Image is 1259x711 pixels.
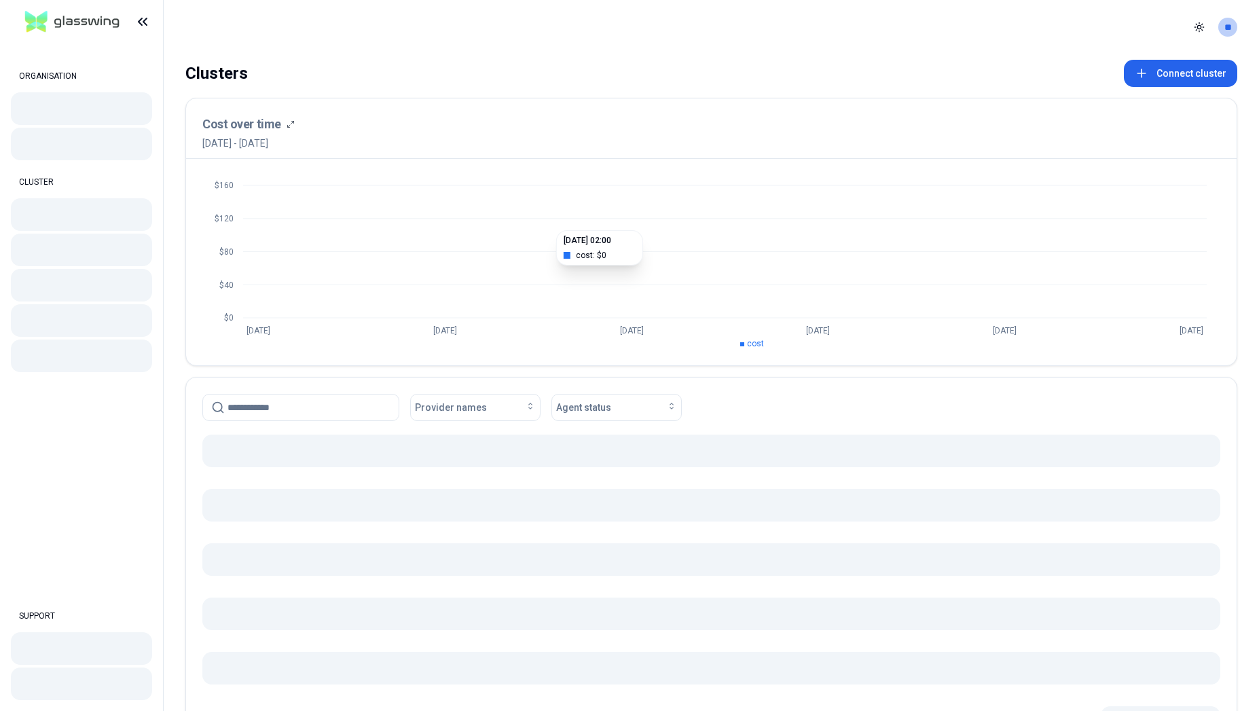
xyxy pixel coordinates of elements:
[551,394,682,421] button: Agent status
[1180,326,1203,335] tspan: [DATE]
[993,326,1017,335] tspan: [DATE]
[11,168,152,196] div: CLUSTER
[410,394,541,421] button: Provider names
[806,326,830,335] tspan: [DATE]
[11,602,152,630] div: SUPPORT
[1124,60,1237,87] button: Connect cluster
[620,326,644,335] tspan: [DATE]
[11,62,152,90] div: ORGANISATION
[215,214,234,223] tspan: $120
[247,326,270,335] tspan: [DATE]
[219,247,234,257] tspan: $80
[202,136,295,150] span: [DATE] - [DATE]
[747,339,764,348] span: cost
[433,326,457,335] tspan: [DATE]
[224,313,234,323] tspan: $0
[556,401,611,414] span: Agent status
[20,6,125,38] img: GlassWing
[202,115,281,134] h3: Cost over time
[215,181,234,190] tspan: $160
[185,60,248,87] div: Clusters
[415,401,487,414] span: Provider names
[219,280,234,290] tspan: $40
